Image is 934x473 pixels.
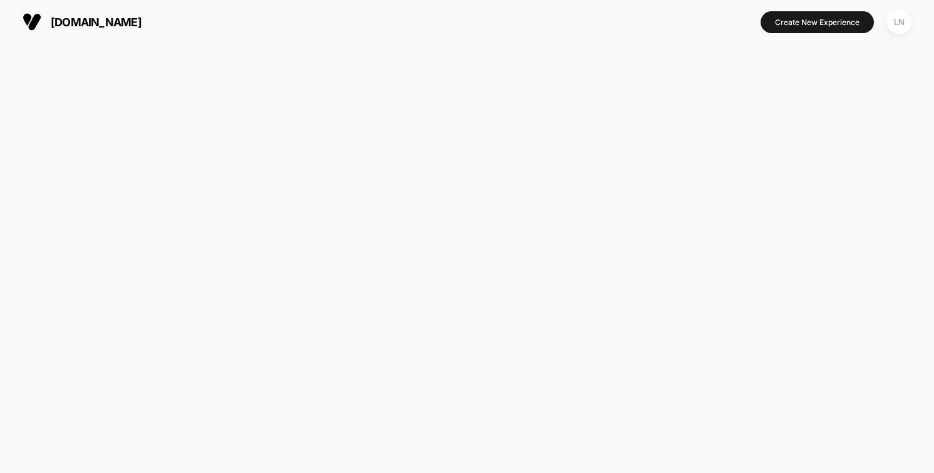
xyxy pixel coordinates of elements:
[887,10,911,34] div: LN
[883,9,915,35] button: LN
[19,12,145,32] button: [DOMAIN_NAME]
[23,13,41,31] img: Visually logo
[761,11,874,33] button: Create New Experience
[51,16,141,29] span: [DOMAIN_NAME]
